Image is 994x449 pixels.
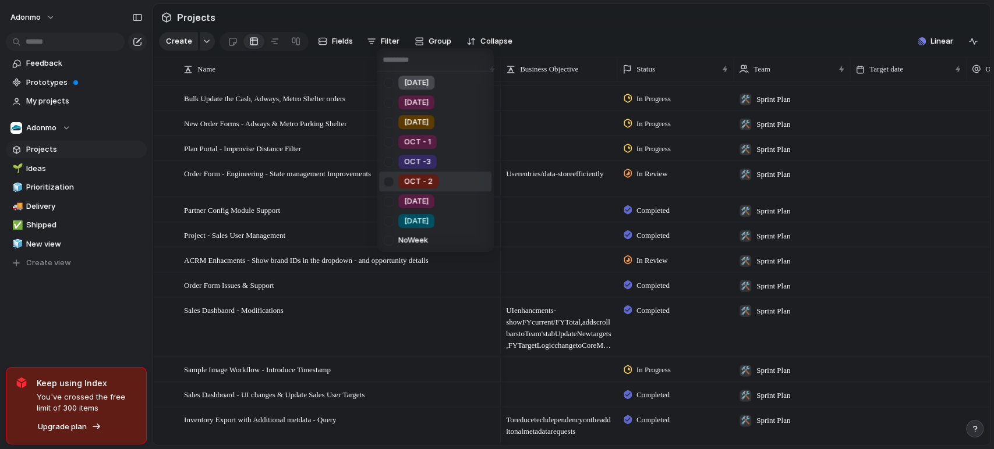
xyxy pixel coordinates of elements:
[404,215,429,227] span: [DATE]
[404,97,429,108] span: [DATE]
[404,116,429,128] span: [DATE]
[398,234,428,246] span: No Week
[404,176,433,187] span: OCT - 2
[404,195,429,207] span: [DATE]
[404,136,431,148] span: OCT - 1
[404,156,431,168] span: OCT -3
[404,77,429,88] span: [DATE]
